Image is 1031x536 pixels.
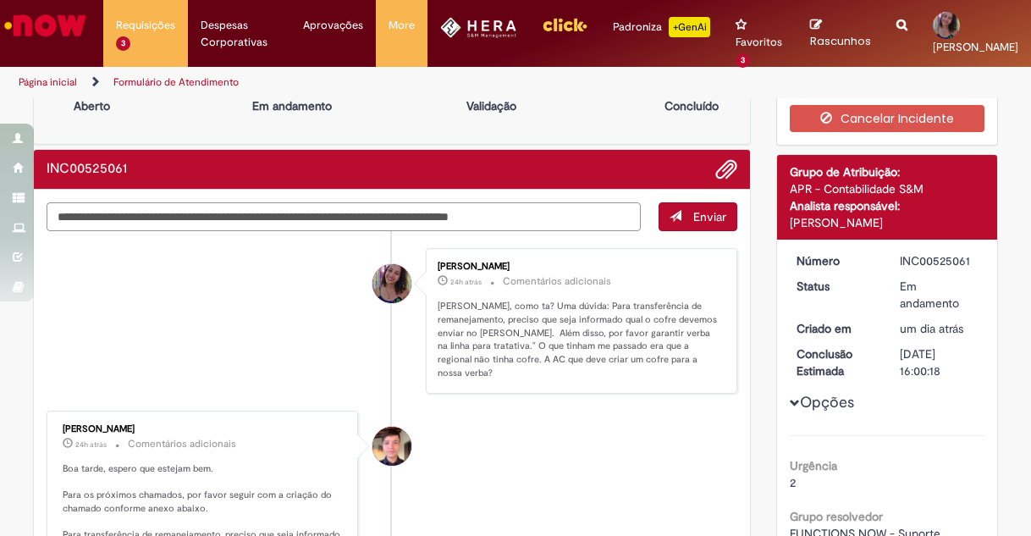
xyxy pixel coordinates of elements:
img: ServiceNow [2,8,89,42]
time: 29/09/2025 15:00:18 [900,321,963,336]
p: [PERSON_NAME], como ta? Uma dúvida: Para transferência de remanejamento, preciso que seja informa... [438,300,719,379]
a: Página inicial [19,75,77,89]
img: HeraLogo.png [440,17,517,38]
div: INC00525061 [900,252,979,269]
p: Em andamento [252,97,332,114]
span: Favoritos [736,34,782,51]
a: Rascunhos [810,18,871,49]
textarea: Digite sua mensagem aqui... [47,202,641,230]
p: +GenAi [669,17,710,37]
b: Grupo resolvedor [790,509,883,524]
div: [DATE] 16:00:18 [900,345,979,379]
div: [PERSON_NAME] [790,214,985,231]
span: 2 [790,475,796,490]
div: [PERSON_NAME] [63,424,345,434]
div: APR - Contabilidade S&M [790,180,985,197]
a: Formulário de Atendimento [113,75,239,89]
button: Enviar [659,202,737,231]
span: 3 [736,53,750,68]
span: Requisições [116,17,175,34]
ul: Trilhas de página [13,67,675,98]
time: 29/09/2025 18:29:50 [75,439,107,450]
dt: Número [784,252,888,269]
small: Comentários adicionais [128,437,236,451]
span: 24h atrás [450,277,482,287]
div: Analista responsável: [790,197,985,214]
dt: Criado em [784,320,888,337]
div: 29/09/2025 15:00:18 [900,320,979,337]
span: 3 [116,36,130,51]
div: [PERSON_NAME] [438,262,719,272]
span: More [389,17,415,34]
time: 29/09/2025 18:54:32 [450,277,482,287]
button: Adicionar anexos [715,158,737,180]
div: Luan Pablo De Moraes [372,427,411,466]
button: Cancelar Incidente [790,105,985,132]
small: Comentários adicionais [503,274,611,289]
span: Despesas Corporativas [201,17,278,51]
dt: Conclusão Estimada [784,345,888,379]
span: [PERSON_NAME] [933,40,1018,54]
dt: Status [784,278,888,295]
span: 24h atrás [75,439,107,450]
h2: INC00525061 Histórico de tíquete [47,162,127,177]
div: Padroniza [613,17,710,37]
span: Rascunhos [810,33,871,49]
p: Concluído [664,97,719,114]
img: click_logo_yellow_360x200.png [542,12,587,37]
span: Enviar [693,209,726,224]
div: Em andamento [900,278,979,312]
span: Aprovações [303,17,363,34]
p: Aberto [74,97,110,114]
p: Validação [466,97,516,114]
b: Urgência [790,458,837,473]
div: Cecilia Lourenco De Oliveira Macedo [372,264,411,303]
span: um dia atrás [900,321,963,336]
div: Grupo de Atribuição: [790,163,985,180]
